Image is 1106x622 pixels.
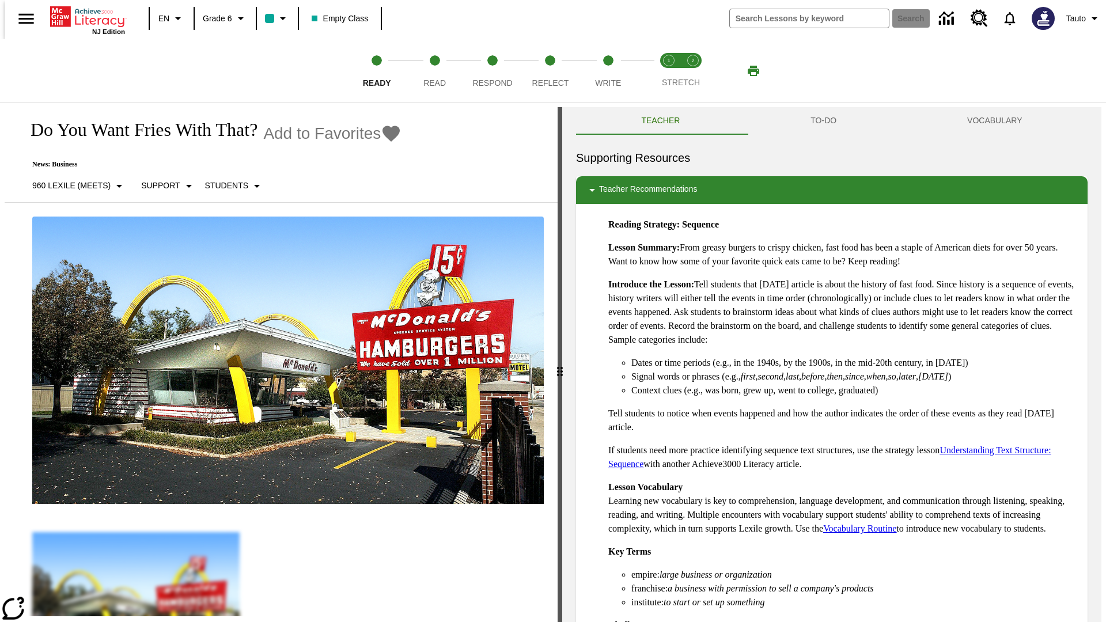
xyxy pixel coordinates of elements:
div: Home [50,4,125,35]
button: Profile/Settings [1062,8,1106,29]
button: Read step 2 of 5 [401,39,468,103]
strong: Lesson Summary: [608,242,680,252]
em: then [827,371,843,381]
span: Read [423,78,446,88]
li: Signal words or phrases (e.g., , , , , , , , , , ) [631,370,1078,384]
strong: Lesson Vocabulary [608,482,683,492]
span: NJ Edition [92,28,125,35]
button: Print [735,60,772,81]
a: Understanding Text Structure: Sequence [608,445,1051,469]
span: Reflect [532,78,569,88]
img: One of the first McDonald's stores, with the iconic red sign and golden arches. [32,217,544,505]
strong: Key Terms [608,547,651,556]
button: Respond step 3 of 5 [459,39,526,103]
input: search field [730,9,889,28]
span: Write [595,78,621,88]
p: Students [205,180,248,192]
p: Support [141,180,180,192]
p: If students need more practice identifying sequence text structures, use the strategy lesson with... [608,443,1078,471]
span: Empty Class [312,13,369,25]
button: Write step 5 of 5 [575,39,642,103]
button: Reflect step 4 of 5 [517,39,584,103]
text: 2 [691,58,694,63]
span: Tauto [1066,13,1086,25]
div: activity [562,107,1101,622]
span: Grade 6 [203,13,232,25]
em: a business with permission to sell a company's products [668,583,874,593]
strong: Reading Strategy: [608,219,680,229]
span: EN [158,13,169,25]
li: institute: [631,596,1078,609]
button: Select Student [200,176,268,196]
div: Press Enter or Spacebar and then press right and left arrow keys to move the slider [558,107,562,622]
button: Select Lexile, 960 Lexile (Meets) [28,176,131,196]
em: before [801,371,824,381]
button: Open side menu [9,2,43,36]
button: Ready step 1 of 5 [343,39,410,103]
button: Add to Favorites - Do You Want Fries With That? [263,123,402,143]
img: Avatar [1032,7,1055,30]
button: Class color is teal. Change class color [260,8,294,29]
em: last [786,371,799,381]
div: Instructional Panel Tabs [576,107,1088,135]
em: since [845,371,864,381]
p: Tell students that [DATE] article is about the history of fast food. Since history is a sequence ... [608,278,1078,347]
a: Vocabulary Routine [823,524,896,533]
li: Context clues (e.g., was born, grew up, went to college, graduated) [631,384,1078,397]
a: Data Center [932,3,964,35]
button: Stretch Read step 1 of 2 [652,39,685,103]
em: later [899,371,916,381]
button: Select a new avatar [1025,3,1062,33]
li: empire: [631,568,1078,582]
em: when [866,371,886,381]
em: first [741,371,756,381]
li: Dates or time periods (e.g., in the 1940s, by the 1900s, in the mid-20th century, in [DATE]) [631,356,1078,370]
li: franchise: [631,582,1078,596]
button: Teacher [576,107,745,135]
p: Teacher Recommendations [599,183,697,197]
a: Notifications [995,3,1025,33]
em: large business or organization [660,570,772,579]
h6: Supporting Resources [576,149,1088,167]
span: Add to Favorites [263,124,381,143]
p: From greasy burgers to crispy chicken, fast food has been a staple of American diets for over 50 ... [608,241,1078,268]
em: second [758,371,783,381]
button: Stretch Respond step 2 of 2 [676,39,710,103]
button: Grade: Grade 6, Select a grade [198,8,252,29]
button: Language: EN, Select a language [153,8,190,29]
em: [DATE] [918,371,948,381]
button: TO-DO [745,107,902,135]
p: Learning new vocabulary is key to comprehension, language development, and communication through ... [608,480,1078,536]
div: Teacher Recommendations [576,176,1088,204]
a: Resource Center, Will open in new tab [964,3,995,34]
em: to start or set up something [664,597,765,607]
div: reading [5,107,558,616]
strong: Sequence [682,219,719,229]
button: VOCABULARY [902,107,1088,135]
button: Scaffolds, Support [137,176,200,196]
span: Ready [363,78,391,88]
span: STRETCH [662,78,700,87]
p: Tell students to notice when events happened and how the author indicates the order of these even... [608,407,1078,434]
p: News: Business [18,160,402,169]
strong: Introduce the Lesson: [608,279,694,289]
text: 1 [667,58,670,63]
em: so [888,371,896,381]
span: Respond [472,78,512,88]
h1: Do You Want Fries With That? [18,119,257,141]
p: 960 Lexile (Meets) [32,180,111,192]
